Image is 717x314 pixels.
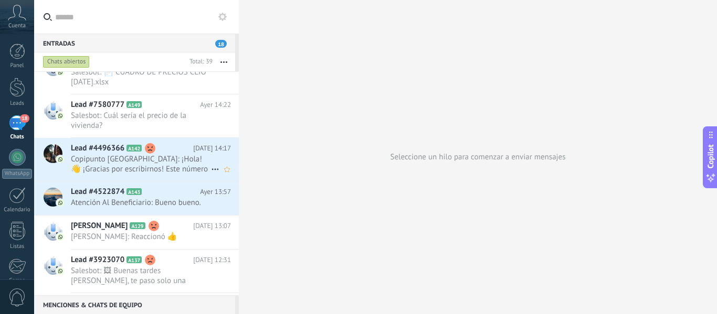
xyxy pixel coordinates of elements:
span: [PERSON_NAME]: Reaccionó 👍 [71,232,211,242]
a: Salesbot: 📄 CUADRO DE PRECIOS CLIO [DATE].xlsx [34,51,239,94]
span: A142 [126,145,142,151]
span: [DATE] 13:07 [193,221,231,231]
div: Chats abiertos [43,56,90,68]
img: com.amocrm.amocrmwa.svg [57,199,64,207]
span: Lead #3923070 [71,255,124,265]
span: Salesbot: 📄 CUADRO DE PRECIOS CLIO [DATE].xlsx [71,67,211,87]
span: Ayer 14:22 [200,100,231,110]
span: Salesbot: 🖼 Buenas tardes [PERSON_NAME], te paso solo una factura de Nou Camp para el IVA. La cop... [71,266,211,286]
img: com.amocrm.amocrmwa.svg [57,267,64,275]
a: Lead #4496366 A142 [DATE] 14:17 Copipunto [GEOGRAPHIC_DATA]: ¡Hola! 👋 ¡Gracias por escribirnos! E... [34,138,239,181]
a: [PERSON_NAME] A129 [DATE] 13:07 [PERSON_NAME]: Reaccionó 👍 [34,215,239,249]
span: Lead #7580777 [71,100,124,110]
span: Copipunto [GEOGRAPHIC_DATA]: ¡Hola! 👋 ¡Gracias por escribirnos! Este número es solo para la recep... [71,154,211,174]
div: Calendario [2,207,33,213]
div: Entradas [34,34,235,52]
span: 18 [20,114,29,123]
div: Total: 39 [185,57,213,67]
span: A143 [126,188,142,195]
div: Listas [2,243,33,250]
span: Lead #4522874 [71,187,124,197]
div: Leads [2,100,33,107]
span: A129 [130,222,145,229]
div: Panel [2,62,33,69]
span: Lead #4496366 [71,143,124,154]
span: Ayer 13:57 [200,187,231,197]
div: WhatsApp [2,169,32,179]
a: Lead #3923070 A137 [DATE] 12:31 Salesbot: 🖼 Buenas tardes [PERSON_NAME], te paso solo una factura... [34,250,239,293]
span: Atención Al Beneficiario: Bueno bueno. [71,198,211,208]
span: [DATE] 12:31 [193,255,231,265]
div: Correo [2,277,33,284]
img: com.amocrm.amocrmwa.svg [57,156,64,163]
span: Salesbot: Cuál sería el precio de la vivienda? [71,111,211,131]
span: Copilot [705,144,716,168]
span: 18 [215,40,227,48]
span: [PERSON_NAME] [71,221,128,231]
span: Cuenta [8,23,26,29]
span: [DATE] 14:17 [193,143,231,154]
div: Chats [2,134,33,140]
a: Lead #7580777 A149 Ayer 14:22 Salesbot: Cuál sería el precio de la vivienda? [34,94,239,137]
span: A149 [126,101,142,108]
img: com.amocrm.amocrmwa.svg [57,69,64,76]
div: Menciones & Chats de equipo [34,295,235,314]
span: A137 [126,256,142,263]
img: com.amocrm.amocrmwa.svg [57,233,64,241]
img: com.amocrm.amocrmwa.svg [57,112,64,120]
a: Lead #4522874 A143 Ayer 13:57 Atención Al Beneficiario: Bueno bueno. [34,181,239,215]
